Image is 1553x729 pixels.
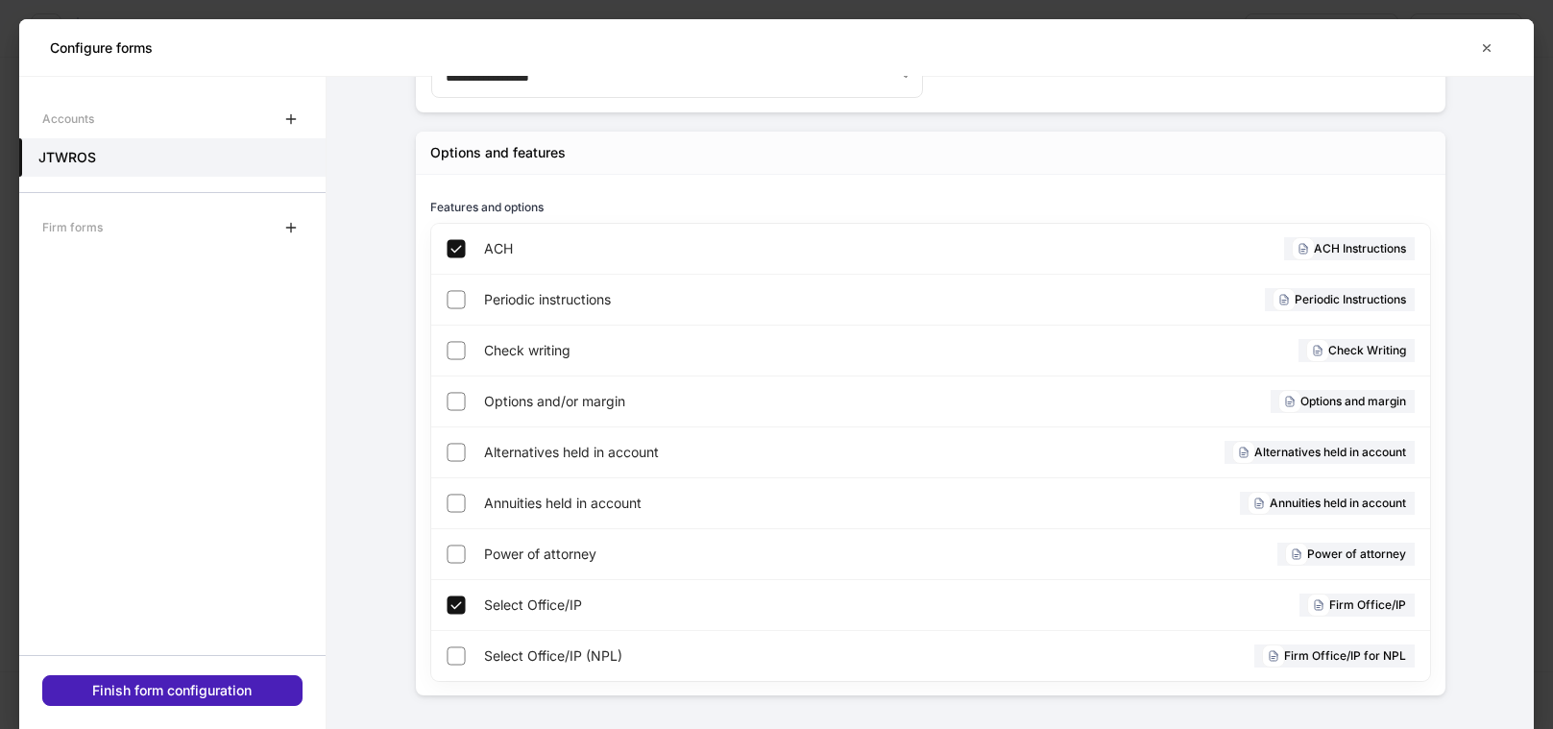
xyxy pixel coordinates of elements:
h6: Periodic Instructions [1296,290,1407,308]
span: Check writing [485,341,920,360]
span: ACH [485,239,884,258]
h6: Features and options [431,198,545,216]
h6: Check Writing [1329,341,1407,359]
span: Power of attorney [485,545,922,564]
span: Select Office/IP (NPL) [485,646,924,666]
span: Options and/or margin [485,392,934,411]
div: Options and features [431,143,567,162]
h6: Options and margin [1301,392,1407,410]
h5: JTWROS [38,148,96,167]
span: Periodic instructions [485,290,923,309]
div: Accounts [42,102,94,135]
h6: Firm Office/IP for NPL [1285,646,1407,665]
div: Firm forms [42,210,103,244]
h6: Power of attorney [1308,545,1407,563]
h6: Firm Office/IP [1330,595,1407,614]
button: Finish form configuration [42,675,303,706]
span: Select Office/IP [485,595,926,615]
h6: Annuities held in account [1271,494,1407,512]
h6: ACH Instructions [1315,239,1407,257]
h5: Configure forms [50,38,153,58]
span: Annuities held in account [485,494,926,513]
span: Alternatives held in account [485,443,927,462]
a: JTWROS [19,138,326,177]
h6: Alternatives held in account [1255,443,1407,461]
div: Finish form configuration [93,684,253,697]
